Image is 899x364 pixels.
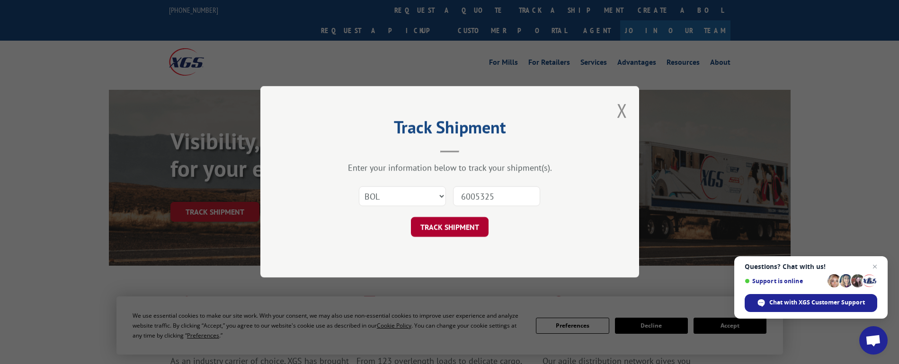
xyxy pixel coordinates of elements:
span: Close chat [869,261,881,272]
h2: Track Shipment [308,121,592,139]
input: Number(s) [453,187,540,207]
button: Close modal [617,98,627,123]
span: Questions? Chat with us! [745,263,877,270]
div: Open chat [859,326,888,355]
button: TRACK SHIPMENT [411,217,489,237]
span: Chat with XGS Customer Support [769,298,865,307]
span: Support is online [745,277,824,285]
div: Enter your information below to track your shipment(s). [308,163,592,173]
div: Chat with XGS Customer Support [745,294,877,312]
